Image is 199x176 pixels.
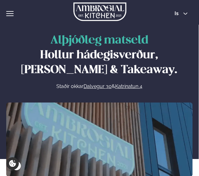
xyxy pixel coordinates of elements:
span: Alþjóðleg matseld [50,35,148,46]
p: Staðir okkar & [12,83,186,90]
h1: Hollur hádegisverður, [PERSON_NAME] & Takeaway. [12,33,186,78]
button: hamburger [6,10,14,17]
a: Katrinatun 4 [115,83,142,90]
a: Dalvegur 30 [84,83,112,90]
a: Cookie settings [6,157,19,170]
span: is [175,11,180,16]
img: logo [73,2,126,21]
button: is [170,11,193,16]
